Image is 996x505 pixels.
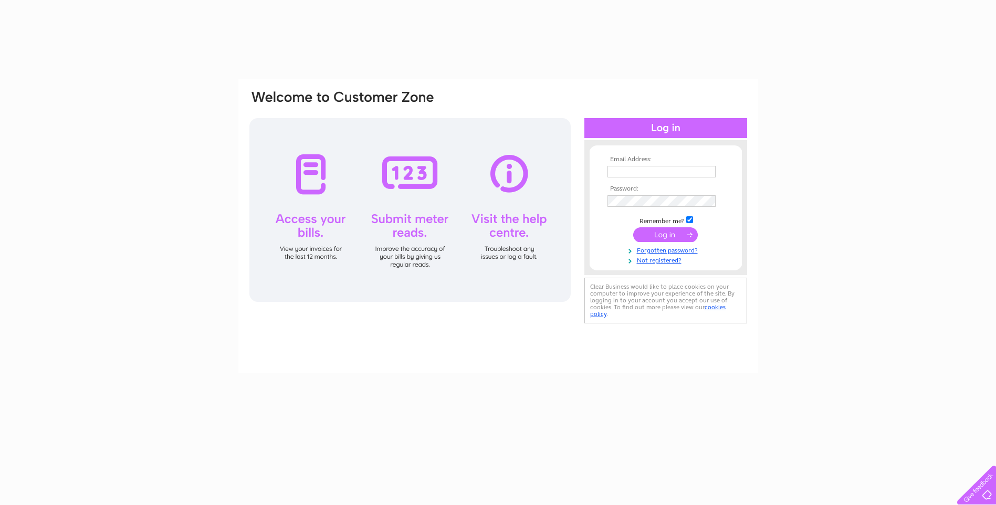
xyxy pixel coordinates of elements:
[605,215,727,225] td: Remember me?
[590,303,726,318] a: cookies policy
[607,245,727,255] a: Forgotten password?
[605,156,727,163] th: Email Address:
[605,185,727,193] th: Password:
[633,227,698,242] input: Submit
[584,278,747,323] div: Clear Business would like to place cookies on your computer to improve your experience of the sit...
[607,255,727,265] a: Not registered?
